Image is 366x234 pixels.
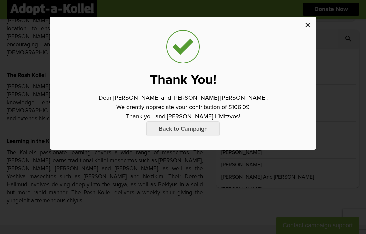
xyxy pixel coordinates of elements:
img: check_trans_bg.png [166,30,200,63]
i: close [304,21,312,29]
p: Dear [PERSON_NAME] and [PERSON_NAME] [PERSON_NAME], [99,93,268,103]
p: Thank you and [PERSON_NAME] L`Mitzvos! [126,112,240,121]
p: We greatly appreciate your contribution of $106.09 [116,103,250,112]
p: Back to Campaign [146,121,220,136]
p: Thank You! [150,73,216,87]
